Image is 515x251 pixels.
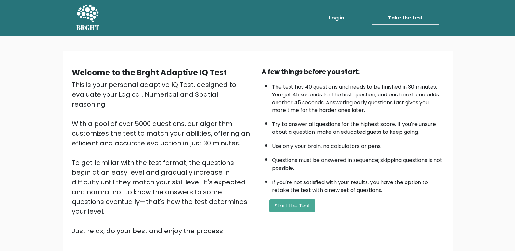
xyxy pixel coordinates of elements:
[272,80,444,114] li: The test has 40 questions and needs to be finished in 30 minutes. You get 45 seconds for the firs...
[326,11,347,24] a: Log in
[76,24,100,31] h5: BRGHT
[262,67,444,77] div: A few things before you start:
[76,3,100,33] a: BRGHT
[272,153,444,172] li: Questions must be answered in sequence; skipping questions is not possible.
[72,67,227,78] b: Welcome to the Brght Adaptive IQ Test
[72,80,254,236] div: This is your personal adaptive IQ Test, designed to evaluate your Logical, Numerical and Spatial ...
[269,199,315,212] button: Start the Test
[272,139,444,150] li: Use only your brain, no calculators or pens.
[272,117,444,136] li: Try to answer all questions for the highest score. If you're unsure about a question, make an edu...
[272,175,444,194] li: If you're not satisfied with your results, you have the option to retake the test with a new set ...
[372,11,439,25] a: Take the test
